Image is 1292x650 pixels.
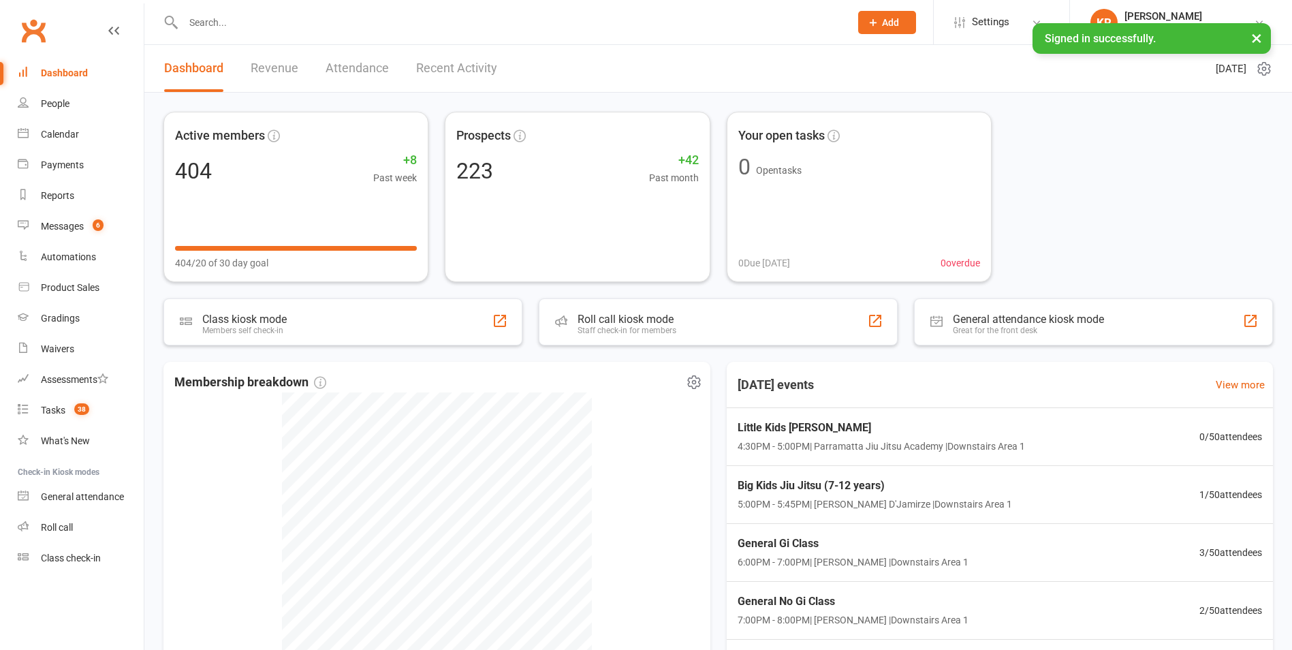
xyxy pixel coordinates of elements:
a: What's New [18,426,144,456]
span: Open tasks [756,165,802,176]
a: Waivers [18,334,144,365]
div: Automations [41,251,96,262]
a: People [18,89,144,119]
a: View more [1216,377,1265,393]
span: +42 [649,151,699,170]
div: [PERSON_NAME] [1124,10,1254,22]
span: Prospects [456,126,511,146]
span: 3 / 50 attendees [1199,545,1262,560]
a: Recent Activity [416,45,497,92]
span: [DATE] [1216,61,1246,77]
span: Big Kids Jiu Jitsu (7-12 years) [738,477,1012,495]
span: Active members [175,126,265,146]
span: 0 / 50 attendees [1199,429,1262,444]
span: 404/20 of 30 day goal [175,256,268,270]
span: Little Kids [PERSON_NAME] [738,419,1025,437]
span: 1 / 50 attendees [1199,487,1262,502]
div: Gradings [41,313,80,324]
div: Waivers [41,343,74,354]
div: Reports [41,190,74,201]
span: 2 / 50 attendees [1199,603,1262,618]
input: Search... [179,13,840,32]
a: Payments [18,150,144,181]
span: General Gi Class [738,535,968,553]
div: Members self check-in [202,326,287,335]
div: General attendance kiosk mode [953,313,1104,326]
div: Roll call kiosk mode [578,313,676,326]
a: Dashboard [164,45,223,92]
div: Messages [41,221,84,232]
a: Automations [18,242,144,273]
a: General attendance kiosk mode [18,482,144,512]
a: Class kiosk mode [18,543,144,574]
div: Tasks [41,405,65,416]
a: Tasks 38 [18,395,144,426]
button: × [1244,23,1269,52]
a: Messages 6 [18,211,144,242]
span: 0 overdue [941,256,980,270]
a: Dashboard [18,58,144,89]
span: 38 [74,403,89,415]
a: Clubworx [16,14,50,48]
div: 404 [175,160,212,182]
div: 223 [456,160,493,182]
div: Assessments [41,374,108,385]
span: 6:00PM - 7:00PM | [PERSON_NAME] | Downstairs Area 1 [738,555,968,570]
span: 0 Due [DATE] [738,256,790,270]
span: 4:30PM - 5:00PM | Parramatta Jiu Jitsu Academy | Downstairs Area 1 [738,439,1025,454]
span: 5:00PM - 5:45PM | [PERSON_NAME] D'Jamirze | Downstairs Area 1 [738,497,1012,512]
div: People [41,98,69,109]
div: Product Sales [41,282,99,293]
a: Calendar [18,119,144,150]
div: Class check-in [41,553,101,563]
div: General attendance [41,491,124,502]
span: General No Gi Class [738,593,968,610]
div: Calendar [41,129,79,140]
a: Attendance [326,45,389,92]
span: Membership breakdown [174,373,326,392]
span: Add [882,17,899,28]
span: 6 [93,219,104,231]
span: +8 [373,151,417,170]
span: Settings [972,7,1009,37]
span: Past week [373,170,417,185]
div: Great for the front desk [953,326,1104,335]
span: Signed in successfully. [1045,32,1156,45]
div: Parramatta Jiu Jitsu Academy [1124,22,1254,35]
span: Past month [649,170,699,185]
span: Your open tasks [738,126,825,146]
a: Revenue [251,45,298,92]
button: Add [858,11,916,34]
a: Reports [18,181,144,211]
a: Assessments [18,365,144,395]
div: Staff check-in for members [578,326,676,335]
div: 0 [738,156,751,178]
div: Payments [41,159,84,170]
a: Roll call [18,512,144,543]
h3: [DATE] events [727,373,825,397]
div: What's New [41,435,90,446]
span: 7:00PM - 8:00PM | [PERSON_NAME] | Downstairs Area 1 [738,613,968,628]
a: Product Sales [18,273,144,303]
div: Dashboard [41,67,88,78]
div: Roll call [41,522,73,533]
div: KR [1090,9,1118,36]
div: Class kiosk mode [202,313,287,326]
a: Gradings [18,303,144,334]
